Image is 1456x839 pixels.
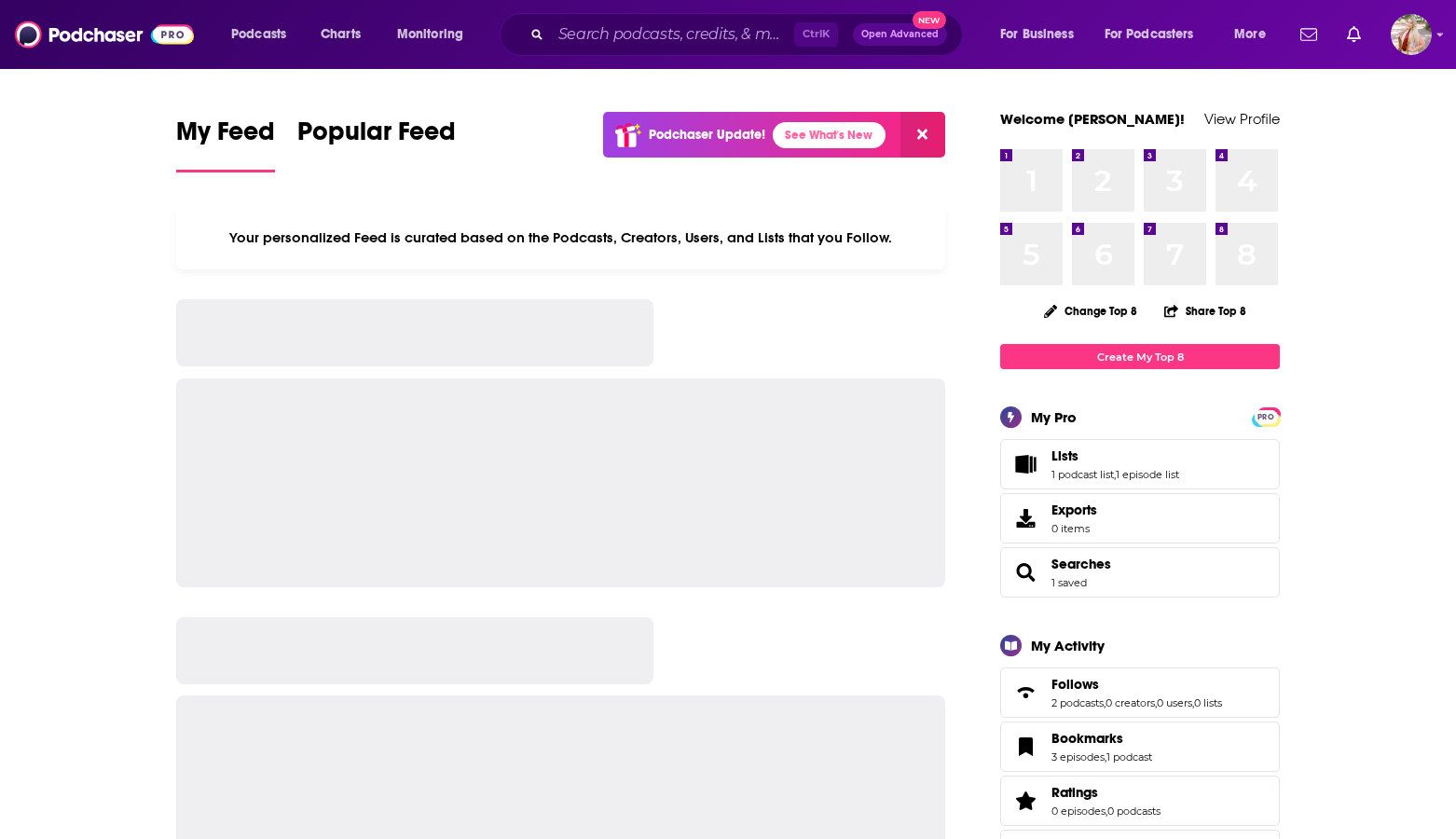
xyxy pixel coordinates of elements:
[1007,788,1044,814] a: Ratings
[1092,20,1221,49] button: open menu
[176,116,275,158] span: My Feed
[1051,676,1222,693] a: Follows
[1391,14,1432,55] span: Logged in as kmccue
[1255,410,1277,424] span: PRO
[1051,502,1097,518] span: Exports
[1051,730,1152,747] a: Bookmarks
[1007,451,1044,477] a: Lists
[1051,447,1179,464] a: Lists
[1051,805,1106,818] a: 0 episodes
[1106,805,1107,818] span: ,
[1051,784,1098,801] span: Ratings
[1051,696,1104,709] a: 2 podcasts
[1000,776,1280,826] span: Ratings
[397,21,463,48] span: Monitoring
[1007,559,1044,585] a: Searches
[1194,696,1222,709] a: 0 lists
[1051,784,1161,801] a: Ratings
[1051,522,1097,535] span: 0 items
[1105,21,1194,48] span: For Podcasters
[309,20,372,49] a: Charts
[861,30,939,39] span: Open Advanced
[1000,722,1280,772] span: Bookmarks
[1192,696,1194,709] span: ,
[1157,696,1192,709] a: 0 users
[551,20,794,49] input: Search podcasts, credits, & more...
[773,122,886,148] a: See What's New
[1033,299,1148,323] button: Change Top 8
[1155,696,1157,709] span: ,
[1106,696,1155,709] a: 0 creators
[1114,468,1116,481] span: ,
[1031,637,1105,654] div: My Activity
[1000,110,1185,128] a: Welcome [PERSON_NAME]!
[1000,493,1280,543] a: Exports
[218,20,310,49] button: open menu
[297,116,456,158] span: Popular Feed
[1163,293,1247,329] button: Share Top 8
[913,11,946,29] span: New
[1000,21,1074,48] span: For Business
[1000,667,1280,718] span: Follows
[1391,14,1432,55] img: User Profile
[1031,408,1077,426] div: My Pro
[1391,14,1432,55] button: Show profile menu
[1107,805,1161,818] a: 0 podcasts
[176,116,275,172] a: My Feed
[1051,556,1111,572] a: Searches
[1000,439,1280,489] span: Lists
[1051,447,1078,464] span: Lists
[1051,730,1123,747] span: Bookmarks
[1000,344,1280,369] a: Create My Top 8
[1204,110,1280,128] a: View Profile
[649,127,765,143] p: Podchaser Update!
[987,20,1097,49] button: open menu
[1221,20,1289,49] button: open menu
[1007,734,1044,760] a: Bookmarks
[1051,576,1087,589] a: 1 saved
[321,21,361,48] span: Charts
[176,206,945,269] div: Your personalized Feed is curated based on the Podcasts, Creators, Users, and Lists that you Follow.
[15,17,194,52] img: Podchaser - Follow, Share and Rate Podcasts
[853,23,947,46] button: Open AdvancedNew
[517,13,981,56] div: Search podcasts, credits, & more...
[1000,547,1280,598] span: Searches
[1234,21,1266,48] span: More
[1255,409,1277,423] a: PRO
[297,116,456,172] a: Popular Feed
[794,22,838,47] span: Ctrl K
[1116,468,1179,481] a: 1 episode list
[1105,750,1106,763] span: ,
[231,21,286,48] span: Podcasts
[1007,505,1044,531] span: Exports
[384,20,488,49] button: open menu
[1007,680,1044,706] a: Follows
[1051,676,1099,693] span: Follows
[1293,19,1325,50] a: Show notifications dropdown
[1106,750,1152,763] a: 1 podcast
[1339,19,1368,50] a: Show notifications dropdown
[1051,750,1105,763] a: 3 episodes
[1104,696,1106,709] span: ,
[1051,468,1114,481] a: 1 podcast list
